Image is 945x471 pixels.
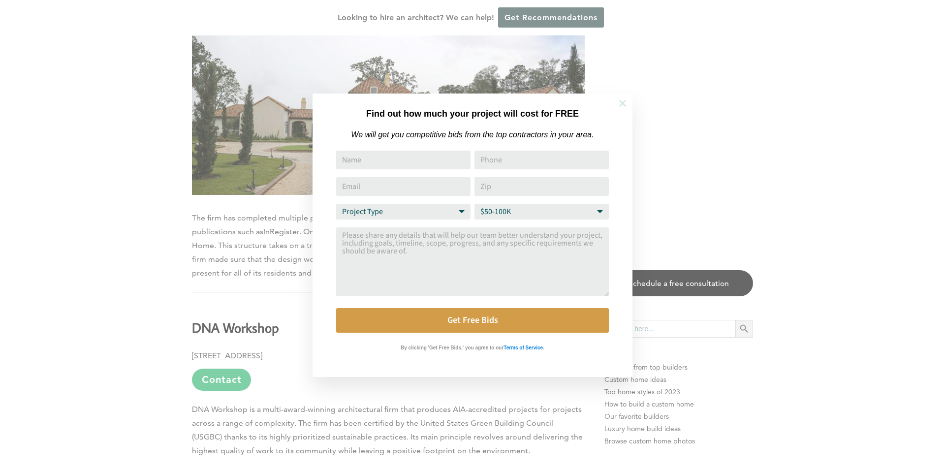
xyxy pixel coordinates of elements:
iframe: Drift Widget Chat Controller [896,422,933,459]
strong: . [543,345,544,350]
input: Zip [474,177,609,196]
input: Phone [474,151,609,169]
button: Get Free Bids [336,308,609,333]
textarea: Comment or Message [336,227,609,296]
strong: By clicking 'Get Free Bids,' you agree to our [401,345,504,350]
input: Name [336,151,471,169]
em: We will get you competitive bids from the top contractors in your area. [351,130,594,139]
strong: Terms of Service [504,345,543,350]
select: Budget Range [474,204,609,220]
select: Project Type [336,204,471,220]
a: Terms of Service [504,343,543,351]
strong: Find out how much your project will cost for FREE [366,109,579,119]
input: Email Address [336,177,471,196]
button: Close [605,86,640,121]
